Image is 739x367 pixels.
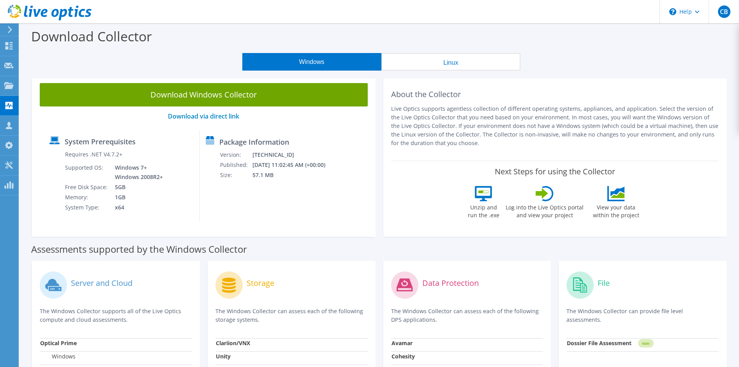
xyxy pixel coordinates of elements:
[220,160,252,170] td: Published:
[505,201,584,219] label: Log into the Live Optics portal and view your project
[216,339,250,347] strong: Clariion/VNX
[109,192,164,202] td: 1GB
[252,160,336,170] td: [DATE] 11:02:45 AM (+00:00)
[422,279,479,287] label: Data Protection
[391,105,719,147] p: Live Optics supports agentless collection of different operating systems, appliances, and applica...
[391,307,543,324] p: The Windows Collector can assess each of the following DPS applications.
[567,339,631,347] strong: Dossier File Assessment
[65,151,122,158] label: Requires .NET V4.7.2+
[40,353,76,360] label: Windows
[109,182,164,192] td: 5GB
[252,150,336,160] td: [TECHNICAL_ID]
[220,150,252,160] td: Version:
[31,245,247,253] label: Assessments supported by the Windows Collector
[381,53,520,71] button: Linux
[109,202,164,213] td: x64
[219,138,289,146] label: Package Information
[109,163,164,182] td: Windows 7+ Windows 2008R2+
[71,279,132,287] label: Server and Cloud
[65,163,109,182] td: Supported OS:
[718,5,730,18] span: CB
[215,307,368,324] p: The Windows Collector can assess each of the following storage systems.
[40,83,368,106] a: Download Windows Collector
[566,307,719,324] p: The Windows Collector can provide file level assessments.
[168,112,239,121] a: Download via direct link
[242,53,381,71] button: Windows
[220,170,252,180] td: Size:
[391,90,719,99] h2: About the Collector
[40,339,77,347] strong: Optical Prime
[247,279,274,287] label: Storage
[598,279,610,287] label: File
[40,307,192,324] p: The Windows Collector supports all of the Live Optics compute and cloud assessments.
[466,201,501,219] label: Unzip and run the .exe
[642,341,650,346] tspan: NEW!
[65,138,136,145] label: System Prerequisites
[65,192,109,202] td: Memory:
[392,353,415,360] strong: Cohesity
[65,182,109,192] td: Free Disk Space:
[31,27,152,45] label: Download Collector
[216,353,231,360] strong: Unity
[669,8,676,15] svg: \n
[65,202,109,213] td: System Type:
[588,201,644,219] label: View your data within the project
[392,339,413,347] strong: Avamar
[252,170,336,180] td: 57.1 MB
[495,167,615,176] label: Next Steps for using the Collector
